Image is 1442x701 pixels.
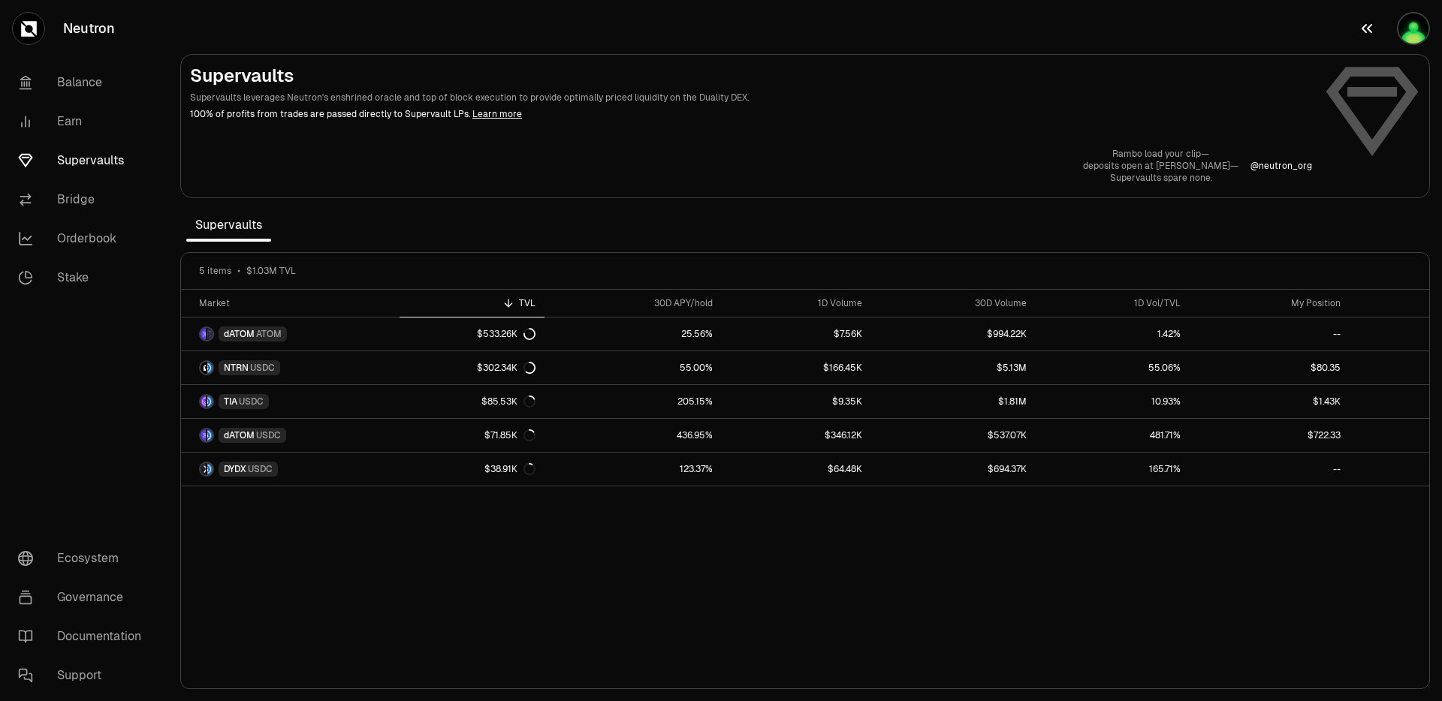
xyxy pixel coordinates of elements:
[246,265,296,277] span: $1.03M TVL
[1397,12,1430,45] img: Ted
[400,317,545,350] a: $533.26K
[224,328,255,340] span: dATOM
[400,351,545,384] a: $302.34K
[1036,385,1190,418] a: 10.93%
[181,453,400,486] a: DYDX LogoUSDC LogoDYDXUSDC
[181,317,400,350] a: dATOM LogoATOM LogodATOMATOM
[6,180,162,219] a: Bridge
[190,91,1312,104] p: Supervaults leverages Neutron's enshrined oracle and top of block execution to provide optimally ...
[1083,148,1238,160] p: Rambo load your clip—
[1250,160,1312,172] p: @ neutron_org
[6,102,162,141] a: Earn
[545,351,722,384] a: 55.00%
[880,297,1026,309] div: 30D Volume
[545,317,722,350] a: 25.56%
[1036,317,1190,350] a: 1.42%
[1036,351,1190,384] a: 55.06%
[1199,297,1341,309] div: My Position
[6,219,162,258] a: Orderbook
[400,453,545,486] a: $38.91K
[400,419,545,452] a: $71.85K
[186,210,271,240] span: Supervaults
[545,453,722,486] a: 123.37%
[1083,148,1238,184] a: Rambo load your clip—deposits open at [PERSON_NAME]—Supervaults spare none.
[207,396,213,408] img: USDC Logo
[190,64,1312,88] h2: Supervaults
[207,328,213,340] img: ATOM Logo
[181,351,400,384] a: NTRN LogoUSDC LogoNTRNUSDC
[1190,385,1350,418] a: $1.43K
[484,429,535,441] div: $71.85K
[1250,160,1312,172] a: @neutron_org
[224,362,249,374] span: NTRN
[201,362,206,374] img: NTRN Logo
[199,265,231,277] span: 5 items
[201,328,206,340] img: dATOM Logo
[722,351,871,384] a: $166.45K
[545,385,722,418] a: 205.15%
[1083,172,1238,184] p: Supervaults spare none.
[484,463,535,475] div: $38.91K
[722,453,871,486] a: $64.48K
[224,396,237,408] span: TIA
[477,328,535,340] div: $533.26K
[201,429,206,441] img: dATOM Logo
[871,453,1035,486] a: $694.37K
[256,429,281,441] span: USDC
[871,419,1035,452] a: $537.07K
[6,63,162,102] a: Balance
[731,297,862,309] div: 1D Volume
[722,385,871,418] a: $9.35K
[6,656,162,695] a: Support
[181,419,400,452] a: dATOM LogoUSDC LogodATOMUSDC
[545,419,722,452] a: 436.95%
[481,396,535,408] div: $85.53K
[472,108,522,120] a: Learn more
[1190,419,1350,452] a: $722.33
[201,463,206,475] img: DYDX Logo
[871,385,1035,418] a: $1.81M
[6,258,162,297] a: Stake
[477,362,535,374] div: $302.34K
[239,396,264,408] span: USDC
[190,107,1312,121] p: 100% of profits from trades are passed directly to Supervault LPs.
[871,351,1035,384] a: $5.13M
[248,463,273,475] span: USDC
[1036,453,1190,486] a: 165.71%
[6,539,162,578] a: Ecosystem
[409,297,536,309] div: TVL
[554,297,713,309] div: 30D APY/hold
[6,578,162,617] a: Governance
[224,429,255,441] span: dATOM
[400,385,545,418] a: $85.53K
[1083,160,1238,172] p: deposits open at [PERSON_NAME]—
[871,317,1035,350] a: $994.22K
[207,362,213,374] img: USDC Logo
[722,419,871,452] a: $346.12K
[207,429,213,441] img: USDC Logo
[1190,453,1350,486] a: --
[201,396,206,408] img: TIA Logo
[1045,297,1181,309] div: 1D Vol/TVL
[181,385,400,418] a: TIA LogoUSDC LogoTIAUSDC
[256,328,282,340] span: ATOM
[6,617,162,656] a: Documentation
[199,297,391,309] div: Market
[722,317,871,350] a: $7.56K
[1190,351,1350,384] a: $80.35
[6,141,162,180] a: Supervaults
[1190,317,1350,350] a: --
[224,463,246,475] span: DYDX
[207,463,213,475] img: USDC Logo
[250,362,275,374] span: USDC
[1036,419,1190,452] a: 481.71%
